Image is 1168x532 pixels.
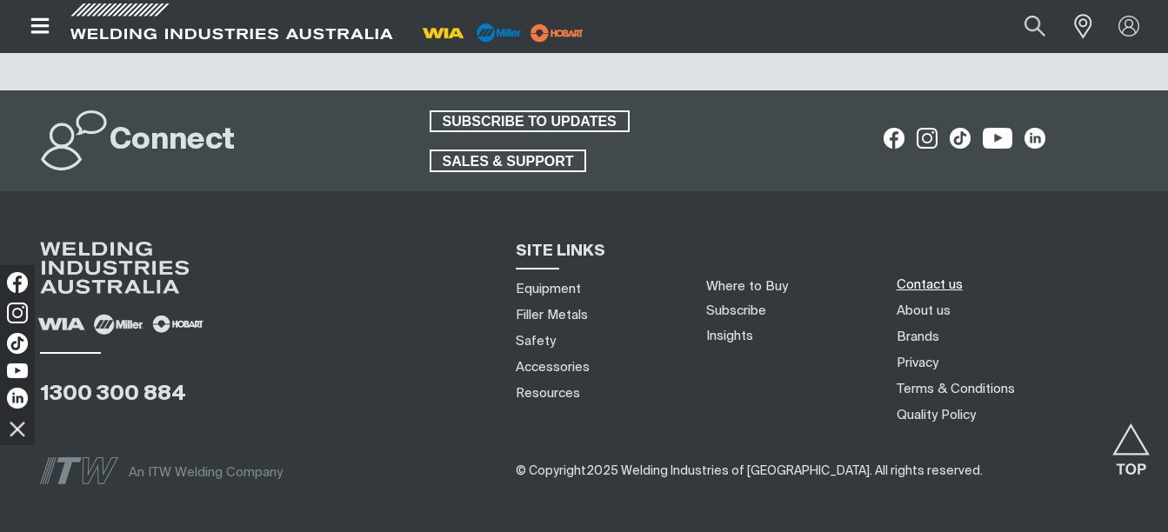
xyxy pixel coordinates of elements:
a: Terms & Conditions [897,380,1015,398]
button: Search products [1005,7,1065,46]
nav: Footer [890,272,1160,429]
img: hide socials [3,414,32,443]
a: Accessories [516,358,590,376]
button: Scroll to top [1111,423,1151,462]
a: Quality Policy [897,406,976,424]
span: SALES & SUPPORT [431,150,585,172]
a: Equipment [516,280,581,298]
span: ​​​​​​​​​​​​​​​​​​ ​​​​​​ [516,464,983,477]
img: YouTube [7,363,28,378]
input: Product name or item number... [984,7,1065,46]
a: Resources [516,384,580,402]
a: Privacy [897,354,938,372]
span: SUBSCRIBE TO UPDATES [431,110,628,133]
a: About us [897,302,951,320]
img: LinkedIn [7,388,28,409]
img: Facebook [7,272,28,293]
a: Insights [706,329,753,342]
span: SITE LINKS [516,243,605,259]
a: Where to Buy [706,280,788,293]
a: Subscribe [706,304,766,317]
a: 1300 300 884 [40,383,186,404]
img: Instagram [7,303,28,323]
img: TikTok [7,333,28,354]
a: Contact us [897,276,963,294]
a: SUBSCRIBE TO UPDATES [430,110,630,133]
a: Filler Metals [516,306,588,324]
a: SALES & SUPPORT [430,150,587,172]
nav: Sitemap [510,276,685,407]
a: Brands [897,328,939,346]
a: Safety [516,332,556,350]
span: An ITW Welding Company [129,466,283,479]
h2: Connect [110,122,235,160]
span: © Copyright 2025 Welding Industries of [GEOGRAPHIC_DATA] . All rights reserved. [516,465,983,477]
a: miller [525,26,589,39]
img: miller [525,20,589,46]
